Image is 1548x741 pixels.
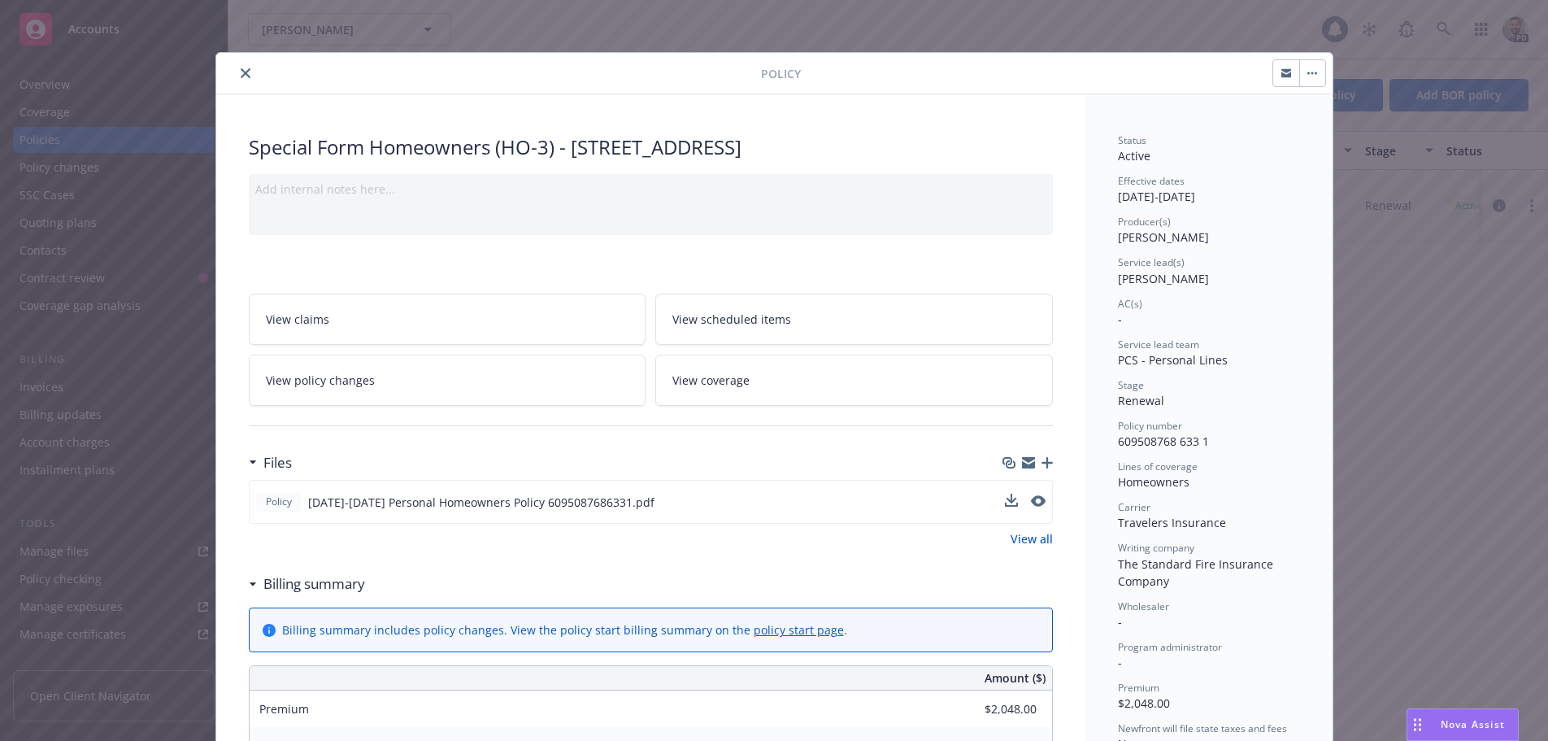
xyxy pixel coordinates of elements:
[263,452,292,473] h3: Files
[1118,681,1159,695] span: Premium
[1441,717,1505,731] span: Nova Assist
[249,133,1053,161] div: Special Form Homeowners (HO-3) - [STREET_ADDRESS]
[259,701,309,717] span: Premium
[1118,352,1228,368] span: PCS - Personal Lines
[1118,556,1276,589] span: The Standard Fire Insurance Company
[249,573,365,595] div: Billing summary
[266,311,329,328] span: View claims
[1118,655,1122,670] span: -
[655,294,1053,345] a: View scheduled items
[1005,494,1018,511] button: download file
[1407,708,1519,741] button: Nova Assist
[1118,338,1199,351] span: Service lead team
[1118,255,1185,269] span: Service lead(s)
[1118,312,1122,327] span: -
[1118,174,1300,205] div: [DATE] - [DATE]
[1118,174,1185,188] span: Effective dates
[308,494,654,511] span: [DATE]-[DATE] Personal Homeowners Policy 6095087686331.pdf
[1118,271,1209,286] span: [PERSON_NAME]
[249,294,646,345] a: View claims
[1005,494,1018,507] button: download file
[672,311,791,328] span: View scheduled items
[1118,721,1287,735] span: Newfront will file state taxes and fees
[1118,133,1146,147] span: Status
[1118,148,1150,163] span: Active
[761,65,801,82] span: Policy
[249,452,292,473] div: Files
[1407,709,1428,740] div: Drag to move
[236,63,255,83] button: close
[263,495,295,509] span: Policy
[941,697,1046,721] input: 0.00
[1118,541,1194,555] span: Writing company
[1118,419,1182,433] span: Policy number
[1118,297,1142,311] span: AC(s)
[249,355,646,406] a: View policy changes
[1118,640,1222,654] span: Program administrator
[672,372,750,389] span: View coverage
[985,669,1046,687] span: Amount ($)
[1118,599,1169,613] span: Wholesaler
[1118,229,1209,245] span: [PERSON_NAME]
[1118,515,1226,530] span: Travelers Insurance
[754,622,844,638] a: policy start page
[1118,393,1164,408] span: Renewal
[282,621,847,639] div: Billing summary includes policy changes. View the policy start billing summary on the .
[266,372,375,389] span: View policy changes
[1031,495,1046,507] button: preview file
[1118,473,1300,490] div: Homeowners
[655,355,1053,406] a: View coverage
[1031,494,1046,511] button: preview file
[1118,500,1150,514] span: Carrier
[1118,460,1198,473] span: Lines of coverage
[1118,215,1171,229] span: Producer(s)
[255,181,1046,198] div: Add internal notes here...
[1118,614,1122,630] span: -
[1118,434,1209,449] span: 609508768 633 1
[263,573,365,595] h3: Billing summary
[1011,530,1053,547] a: View all
[1118,378,1144,392] span: Stage
[1118,695,1170,711] span: $2,048.00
